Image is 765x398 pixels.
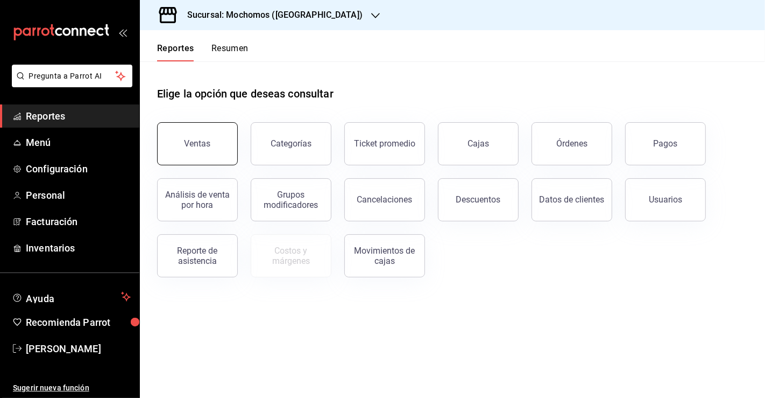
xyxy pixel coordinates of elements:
button: Movimientos de cajas [344,234,425,277]
span: Menú [26,135,131,150]
span: Pregunta a Parrot AI [29,71,116,82]
div: Categorías [271,138,311,149]
button: Contrata inventarios para ver este reporte [251,234,331,277]
div: Descuentos [456,194,501,205]
button: Ticket promedio [344,122,425,165]
button: Ventas [157,122,238,165]
div: Datos de clientes [540,194,605,205]
a: Pregunta a Parrot AI [8,78,132,89]
div: navigation tabs [157,43,249,61]
a: Cajas [438,122,519,165]
button: Resumen [211,43,249,61]
div: Usuarios [649,194,682,205]
div: Análisis de venta por hora [164,190,231,210]
div: Costos y márgenes [258,246,324,266]
span: Configuración [26,162,131,176]
button: Datos de clientes [532,178,612,221]
button: Pagos [625,122,706,165]
div: Cancelaciones [357,194,413,205]
button: Descuentos [438,178,519,221]
div: Movimientos de cajas [351,246,418,266]
button: Pregunta a Parrot AI [12,65,132,87]
div: Pagos [654,138,678,149]
h3: Sucursal: Mochomos ([GEOGRAPHIC_DATA]) [179,9,363,22]
button: Categorías [251,122,331,165]
button: Órdenes [532,122,612,165]
span: Inventarios [26,241,131,255]
button: Reporte de asistencia [157,234,238,277]
span: Ayuda [26,290,117,303]
div: Reporte de asistencia [164,246,231,266]
span: [PERSON_NAME] [26,341,131,356]
button: Análisis de venta por hora [157,178,238,221]
button: Reportes [157,43,194,61]
div: Grupos modificadores [258,190,324,210]
span: Personal [26,188,131,203]
div: Órdenes [556,138,587,149]
span: Recomienda Parrot [26,315,131,330]
button: Cancelaciones [344,178,425,221]
div: Cajas [467,137,490,150]
h1: Elige la opción que deseas consultar [157,86,334,102]
button: Usuarios [625,178,706,221]
div: Ticket promedio [354,138,415,149]
button: open_drawer_menu [118,28,127,37]
span: Reportes [26,109,131,123]
span: Sugerir nueva función [13,382,131,394]
button: Grupos modificadores [251,178,331,221]
span: Facturación [26,214,131,229]
div: Ventas [185,138,211,149]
